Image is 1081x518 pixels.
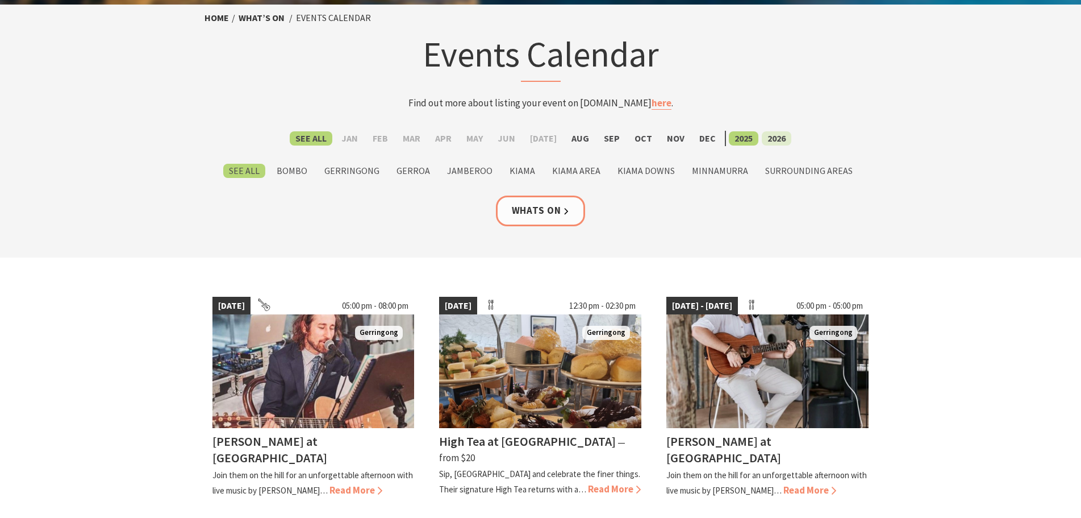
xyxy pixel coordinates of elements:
a: here [652,97,671,110]
label: Dec [694,131,721,146]
h1: Events Calendar [318,31,763,82]
label: Jun [492,131,521,146]
span: Gerringong [809,326,857,340]
img: Tayvin Martins [666,314,869,428]
span: 12:30 pm - 02:30 pm [564,297,641,315]
a: Whats On [496,196,586,226]
label: Mar [397,131,426,146]
h4: [PERSON_NAME] at [GEOGRAPHIC_DATA] [666,433,781,466]
label: 2026 [762,131,791,146]
label: Minnamurra [686,164,754,178]
span: Read More [329,484,382,496]
span: Gerringong [582,326,630,340]
label: Oct [629,131,658,146]
label: Kiama [504,164,541,178]
label: Apr [429,131,457,146]
label: Feb [367,131,394,146]
label: Gerroa [391,164,436,178]
label: See All [223,164,265,178]
p: Join them on the hill for an unforgettable afternoon with live music by [PERSON_NAME]… [666,470,867,496]
label: Jamberoo [441,164,498,178]
a: [DATE] 05:00 pm - 08:00 pm Anthony Hughes Gerringong [PERSON_NAME] at [GEOGRAPHIC_DATA] Join them... [212,297,415,498]
a: Home [204,12,229,24]
span: 05:00 pm - 08:00 pm [336,297,414,315]
p: Join them on the hill for an unforgettable afternoon with live music by [PERSON_NAME]… [212,470,413,496]
p: Find out more about listing your event on [DOMAIN_NAME] . [318,96,763,111]
label: Kiama Area [546,164,606,178]
a: What’s On [239,12,285,24]
label: Aug [566,131,595,146]
h4: [PERSON_NAME] at [GEOGRAPHIC_DATA] [212,433,327,466]
span: Read More [783,484,836,496]
span: Read More [588,483,641,495]
span: [DATE] [212,297,251,315]
label: Nov [661,131,690,146]
label: [DATE] [524,131,562,146]
label: 2025 [729,131,758,146]
label: Jan [336,131,364,146]
span: 05:00 pm - 05:00 pm [791,297,869,315]
span: [DATE] [439,297,477,315]
span: Gerringong [355,326,403,340]
p: Sip, [GEOGRAPHIC_DATA] and celebrate the finer things. Their signature High Tea returns with a… [439,469,640,495]
label: Bombo [271,164,313,178]
a: [DATE] 12:30 pm - 02:30 pm High Tea Gerringong High Tea at [GEOGRAPHIC_DATA] ⁠— from $20 Sip, [GE... [439,297,641,498]
span: [DATE] - [DATE] [666,297,738,315]
a: [DATE] - [DATE] 05:00 pm - 05:00 pm Tayvin Martins Gerringong [PERSON_NAME] at [GEOGRAPHIC_DATA] ... [666,297,869,498]
li: Events Calendar [296,11,371,26]
label: Gerringong [319,164,385,178]
img: High Tea [439,314,641,428]
label: See All [290,131,332,146]
img: Anthony Hughes [212,314,415,428]
label: Surrounding Areas [759,164,858,178]
h4: High Tea at [GEOGRAPHIC_DATA] [439,433,616,449]
label: May [461,131,489,146]
label: Sep [598,131,625,146]
label: Kiama Downs [612,164,681,178]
